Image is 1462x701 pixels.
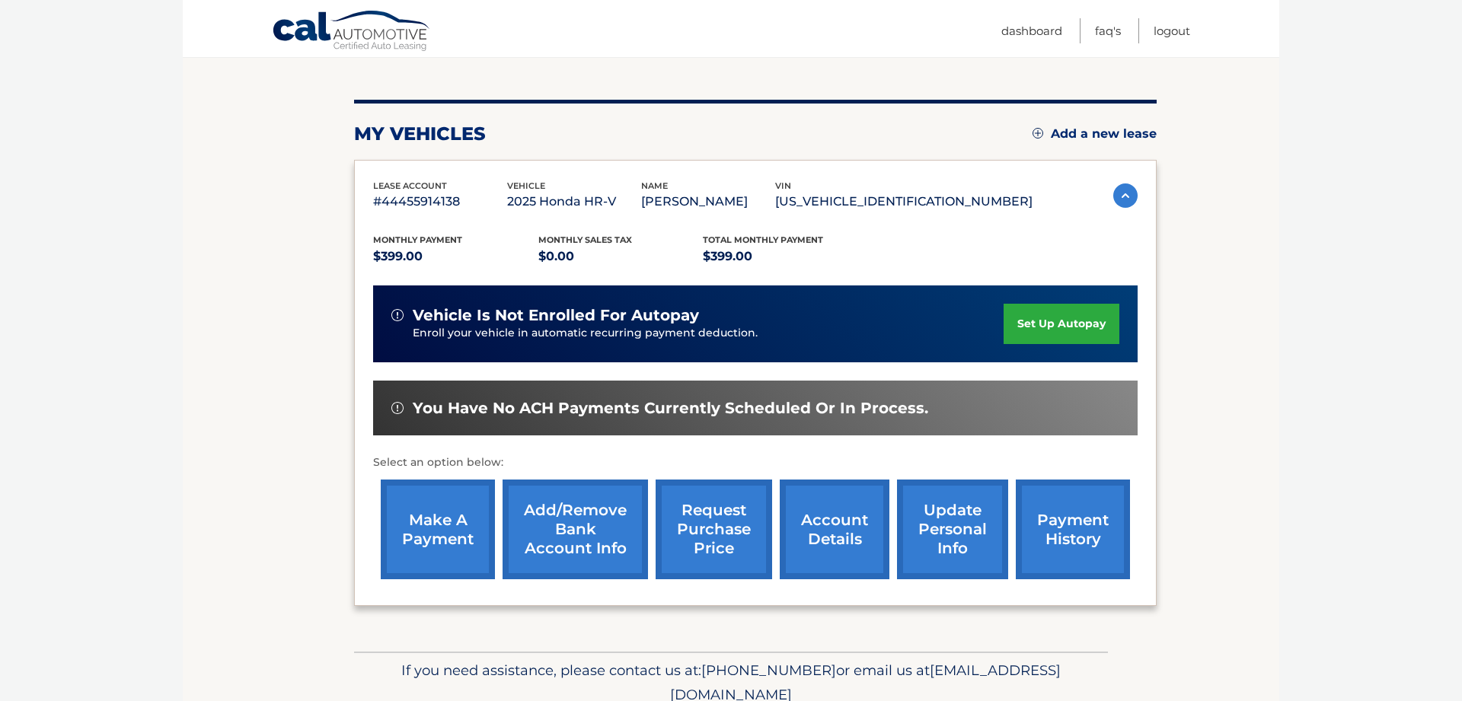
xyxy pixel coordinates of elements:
[272,10,432,54] a: Cal Automotive
[507,180,545,191] span: vehicle
[381,480,495,579] a: make a payment
[780,480,889,579] a: account details
[413,306,699,325] span: vehicle is not enrolled for autopay
[413,399,928,418] span: You have no ACH payments currently scheduled or in process.
[373,180,447,191] span: lease account
[775,180,791,191] span: vin
[373,246,538,267] p: $399.00
[1113,183,1138,208] img: accordion-active.svg
[538,246,704,267] p: $0.00
[703,234,823,245] span: Total Monthly Payment
[413,325,1004,342] p: Enroll your vehicle in automatic recurring payment deduction.
[391,309,404,321] img: alert-white.svg
[503,480,648,579] a: Add/Remove bank account info
[373,234,462,245] span: Monthly Payment
[1004,304,1119,344] a: set up autopay
[703,246,868,267] p: $399.00
[701,661,836,679] span: [PHONE_NUMBER]
[897,480,1008,579] a: update personal info
[641,191,775,212] p: [PERSON_NAME]
[1154,18,1190,43] a: Logout
[1016,480,1130,579] a: payment history
[775,191,1033,212] p: [US_VEHICLE_IDENTIFICATION_NUMBER]
[538,234,632,245] span: Monthly sales Tax
[391,402,404,414] img: alert-white.svg
[656,480,772,579] a: request purchase price
[354,123,486,145] h2: my vehicles
[373,191,507,212] p: #44455914138
[373,454,1138,472] p: Select an option below:
[1033,128,1043,139] img: add.svg
[1033,126,1157,142] a: Add a new lease
[1001,18,1062,43] a: Dashboard
[641,180,668,191] span: name
[507,191,641,212] p: 2025 Honda HR-V
[1095,18,1121,43] a: FAQ's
